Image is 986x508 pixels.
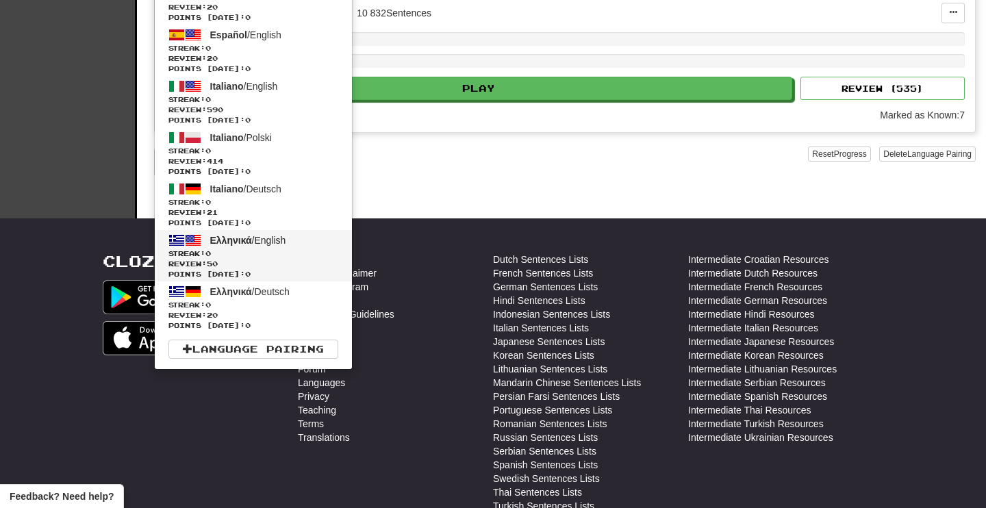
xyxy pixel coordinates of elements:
[168,105,338,115] span: Review: 590
[210,132,244,143] span: Italiano
[298,266,377,280] a: Affiliate Disclaimer
[168,43,338,53] span: Streak:
[168,340,338,359] a: Language Pairing
[168,269,338,279] span: Points [DATE]: 0
[493,472,600,485] a: Swedish Sentences Lists
[493,321,589,335] a: Italian Sentences Lists
[688,307,814,321] a: Intermediate Hindi Resources
[688,294,827,307] a: Intermediate German Resources
[103,321,218,355] img: Get it on App Store
[210,81,278,92] span: / English
[205,198,211,206] span: 0
[168,146,338,156] span: Streak:
[165,77,792,100] button: Play
[205,147,211,155] span: 0
[688,403,811,417] a: Intermediate Thai Resources
[688,280,822,294] a: Intermediate French Resources
[168,249,338,259] span: Streak:
[168,64,338,74] span: Points [DATE]: 0
[298,376,345,390] a: Languages
[155,127,352,179] a: Italiano/PolskiStreak:0 Review:414Points [DATE]:0
[493,280,598,294] a: German Sentences Lists
[168,259,338,269] span: Review: 50
[168,207,338,218] span: Review: 21
[103,253,244,270] a: Clozemaster
[210,132,272,143] span: / Polski
[168,166,338,177] span: Points [DATE]: 0
[834,149,867,159] span: Progress
[493,348,594,362] a: Korean Sentences Lists
[688,321,818,335] a: Intermediate Italian Resources
[493,307,610,321] a: Indonesian Sentences Lists
[688,253,829,266] a: Intermediate Croatian Resources
[155,281,352,333] a: Ελληνικά/DeutschStreak:0 Review:20Points [DATE]:0
[298,390,329,403] a: Privacy
[688,376,826,390] a: Intermediate Serbian Resources
[493,266,593,280] a: French Sentences Lists
[493,444,596,458] a: Serbian Sentences Lists
[168,197,338,207] span: Streak:
[493,362,607,376] a: Lithuanian Sentences Lists
[205,95,211,103] span: 0
[493,485,582,499] a: Thai Sentences Lists
[493,335,605,348] a: Japanese Sentences Lists
[808,147,870,162] button: ResetProgress
[168,53,338,64] span: Review: 20
[688,417,824,431] a: Intermediate Turkish Resources
[880,108,965,122] div: Marked as Known: 7
[210,235,286,246] span: / English
[298,417,324,431] a: Terms
[210,235,252,246] span: Ελληνικά
[907,149,972,159] span: Language Pairing
[210,29,247,40] span: Español
[155,76,352,127] a: Italiano/EnglishStreak:0 Review:590Points [DATE]:0
[493,253,588,266] a: Dutch Sentences Lists
[103,280,218,314] img: Get it on Google Play
[493,376,641,390] a: Mandarin Chinese Sentences Lists
[168,2,338,12] span: Review: 20
[688,335,834,348] a: Intermediate Japanese Resources
[688,348,824,362] a: Intermediate Korean Resources
[168,320,338,331] span: Points [DATE]: 0
[10,490,114,503] span: Open feedback widget
[205,44,211,52] span: 0
[168,12,338,23] span: Points [DATE]: 0
[210,286,290,297] span: / Deutsch
[168,218,338,228] span: Points [DATE]: 0
[168,310,338,320] span: Review: 20
[210,286,252,297] span: Ελληνικά
[168,156,338,166] span: Review: 414
[210,81,244,92] span: Italiano
[168,300,338,310] span: Streak:
[688,266,818,280] a: Intermediate Dutch Resources
[688,362,837,376] a: Intermediate Lithuanian Resources
[155,25,352,76] a: Español/EnglishStreak:0 Review:20Points [DATE]:0
[205,249,211,257] span: 0
[168,115,338,125] span: Points [DATE]: 0
[210,183,244,194] span: Italiano
[155,230,352,281] a: Ελληνικά/EnglishStreak:0 Review:50Points [DATE]:0
[357,6,431,20] div: 10 832 Sentences
[879,147,976,162] button: DeleteLanguage Pairing
[493,403,612,417] a: Portuguese Sentences Lists
[298,403,336,417] a: Teaching
[168,94,338,105] span: Streak:
[493,417,607,431] a: Romanian Sentences Lists
[688,390,827,403] a: Intermediate Spanish Resources
[210,29,281,40] span: / English
[493,458,598,472] a: Spanish Sentences Lists
[205,301,211,309] span: 0
[155,179,352,230] a: Italiano/DeutschStreak:0 Review:21Points [DATE]:0
[800,77,965,100] button: Review (535)
[493,431,598,444] a: Russian Sentences Lists
[493,390,620,403] a: Persian Farsi Sentences Lists
[493,294,585,307] a: Hindi Sentences Lists
[688,431,833,444] a: Intermediate Ukrainian Resources
[298,431,350,444] a: Translations
[210,183,281,194] span: / Deutsch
